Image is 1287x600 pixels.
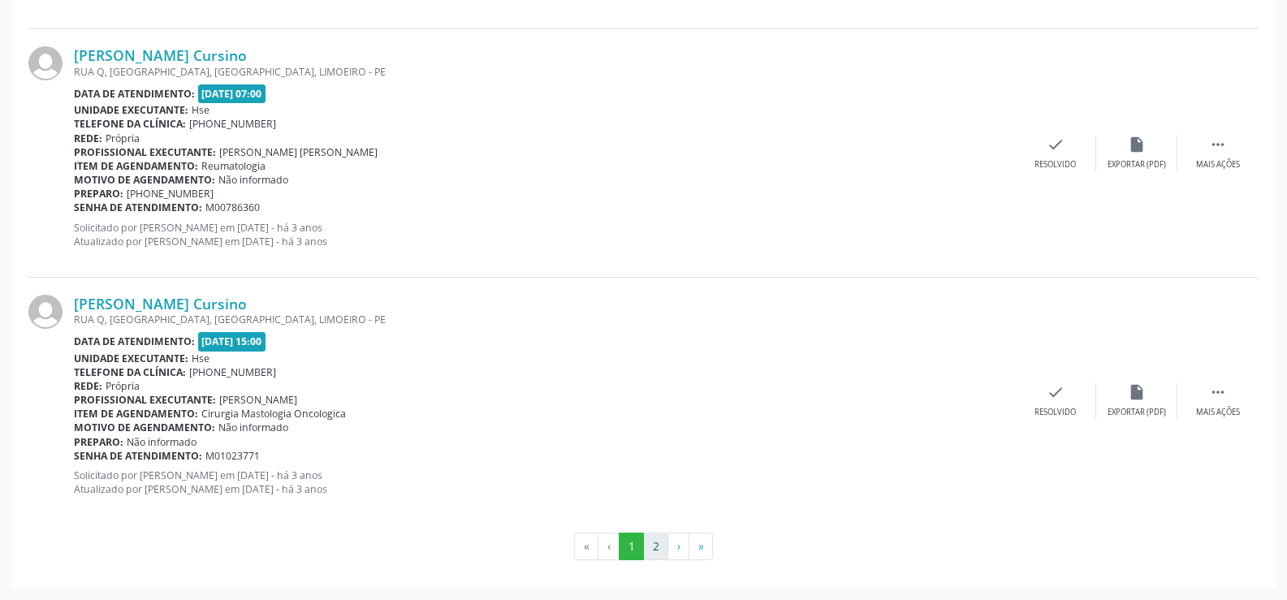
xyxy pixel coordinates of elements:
[74,449,202,463] b: Senha de atendimento:
[74,435,123,449] b: Preparo:
[74,159,198,173] b: Item de agendamento:
[28,295,63,329] img: img
[1196,159,1240,171] div: Mais ações
[667,533,689,560] button: Go to next page
[74,379,102,393] b: Rede:
[74,352,188,365] b: Unidade executante:
[74,132,102,145] b: Rede:
[219,393,297,407] span: [PERSON_NAME]
[1196,407,1240,418] div: Mais ações
[74,103,188,117] b: Unidade executante:
[74,173,215,187] b: Motivo de agendamento:
[619,533,644,560] button: Go to page 1
[74,201,202,214] b: Senha de atendimento:
[106,132,140,145] span: Própria
[192,352,209,365] span: Hse
[643,533,668,560] button: Go to page 2
[74,335,195,348] b: Data de atendimento:
[74,421,215,434] b: Motivo de agendamento:
[201,407,346,421] span: Cirurgia Mastologia Oncologica
[74,221,1015,248] p: Solicitado por [PERSON_NAME] em [DATE] - há 3 anos Atualizado por [PERSON_NAME] em [DATE] - há 3 ...
[219,145,378,159] span: [PERSON_NAME] [PERSON_NAME]
[1108,159,1166,171] div: Exportar (PDF)
[74,468,1015,496] p: Solicitado por [PERSON_NAME] em [DATE] - há 3 anos Atualizado por [PERSON_NAME] em [DATE] - há 3 ...
[218,173,288,187] span: Não informado
[28,46,63,80] img: img
[201,159,266,173] span: Reumatologia
[689,533,713,560] button: Go to last page
[74,295,247,313] a: [PERSON_NAME] Cursino
[1034,407,1076,418] div: Resolvido
[1128,383,1146,401] i: insert_drive_file
[74,393,216,407] b: Profissional executante:
[74,87,195,101] b: Data de atendimento:
[74,145,216,159] b: Profissional executante:
[198,332,266,351] span: [DATE] 15:00
[205,449,260,463] span: M01023771
[1128,136,1146,153] i: insert_drive_file
[1209,383,1227,401] i: 
[74,187,123,201] b: Preparo:
[1209,136,1227,153] i: 
[127,435,197,449] span: Não informado
[74,46,247,64] a: [PERSON_NAME] Cursino
[218,421,288,434] span: Não informado
[192,103,209,117] span: Hse
[74,365,186,379] b: Telefone da clínica:
[198,84,266,103] span: [DATE] 07:00
[1034,159,1076,171] div: Resolvido
[1047,383,1065,401] i: check
[1108,407,1166,418] div: Exportar (PDF)
[74,313,1015,326] div: RUA Q, [GEOGRAPHIC_DATA], [GEOGRAPHIC_DATA], LIMOEIRO - PE
[205,201,260,214] span: M00786360
[106,379,140,393] span: Própria
[189,365,276,379] span: [PHONE_NUMBER]
[127,187,214,201] span: [PHONE_NUMBER]
[74,65,1015,79] div: RUA Q, [GEOGRAPHIC_DATA], [GEOGRAPHIC_DATA], LIMOEIRO - PE
[189,117,276,131] span: [PHONE_NUMBER]
[74,117,186,131] b: Telefone da clínica:
[74,407,198,421] b: Item de agendamento:
[1047,136,1065,153] i: check
[28,533,1259,560] ul: Pagination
